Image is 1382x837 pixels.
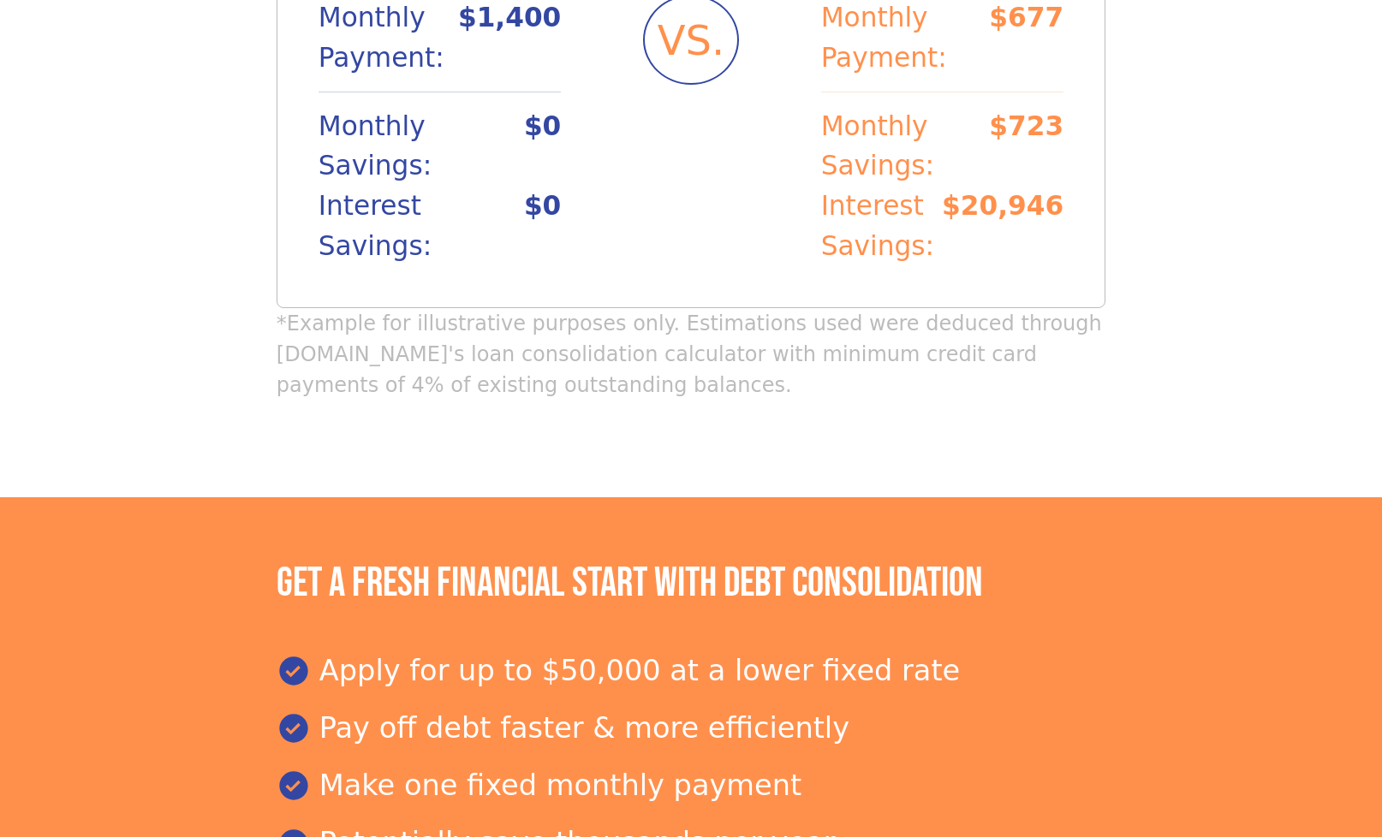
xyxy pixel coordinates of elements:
p: $0 [524,106,561,187]
p: $20,946 [942,186,1063,266]
div: Apply for up to $50,000 at a lower fixed rate [277,650,1105,692]
p: Monthly Savings: [821,106,990,187]
span: VS. [658,9,725,71]
p: Interest Savings: [821,186,942,266]
p: $723 [989,106,1063,187]
p: $0 [524,186,561,266]
div: Make one fixed monthly payment [277,764,1105,807]
p: *Example for illustrative purposes only. Estimations used were deduced through [DOMAIN_NAME]'s lo... [277,308,1105,401]
h3: Get a fresh financial start with debt consolidation [277,559,1105,608]
p: Monthly Savings: [319,106,524,187]
div: Pay off debt faster & more efficiently [277,707,1105,750]
p: Interest Savings: [319,186,524,266]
